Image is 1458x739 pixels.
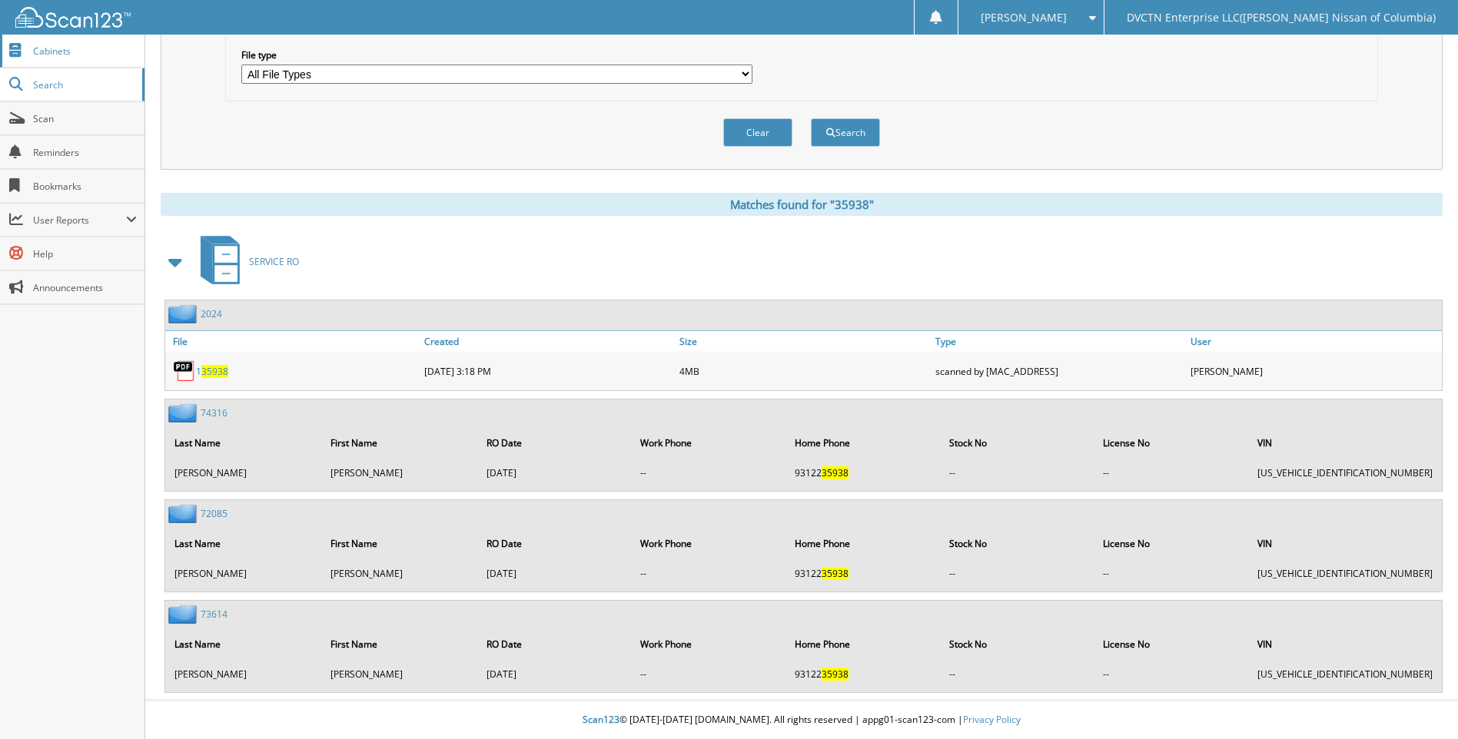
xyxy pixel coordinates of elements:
[479,561,631,586] td: [DATE]
[323,661,477,687] td: [PERSON_NAME]
[1250,460,1440,485] td: [US_VEHICLE_IDENTIFICATION_NUMBER]
[1095,427,1248,459] th: License No
[479,661,631,687] td: [DATE]
[201,406,228,419] a: 74316
[811,118,880,147] button: Search
[168,504,201,523] img: folder2.png
[1095,460,1248,485] td: --
[33,112,137,125] span: Scan
[583,713,619,726] span: Scan123
[1187,356,1442,386] div: [PERSON_NAME]
[201,365,228,378] span: 35938
[1250,427,1440,459] th: VIN
[201,307,222,320] a: 2024
[723,118,792,147] button: Clear
[33,146,137,159] span: Reminders
[633,628,785,660] th: Work Phone
[1250,661,1440,687] td: [US_VEHICLE_IDENTIFICATION_NUMBER]
[323,528,477,559] th: First Name
[167,460,321,485] td: [PERSON_NAME]
[201,608,228,621] a: 73614
[1250,528,1440,559] th: VIN
[822,466,849,479] span: 35938
[165,331,420,352] a: File
[33,214,126,227] span: User Reports
[168,304,201,323] img: folder2.png
[1381,665,1458,739] iframe: Chat Widget
[201,507,228,520] a: 72085
[787,661,941,687] td: 93122
[1095,561,1248,586] td: --
[963,713,1021,726] a: Privacy Policy
[323,427,477,459] th: First Name
[942,628,1094,660] th: Stock No
[167,561,321,586] td: [PERSON_NAME]
[942,661,1094,687] td: --
[676,331,931,352] a: Size
[822,668,849,681] span: 35938
[168,403,201,423] img: folder2.png
[191,231,299,292] a: SERVICE RO
[787,460,941,485] td: 93122
[787,561,941,586] td: 93122
[932,331,1187,352] a: Type
[323,561,477,586] td: [PERSON_NAME]
[249,255,299,268] span: SERVICE RO
[822,567,849,580] span: 35938
[420,356,676,386] div: [DATE] 3:18 PM
[942,427,1094,459] th: Stock No
[168,605,201,624] img: folder2.png
[145,701,1458,739] div: © [DATE]-[DATE] [DOMAIN_NAME]. All rights reserved | appg01-scan123-com |
[633,528,785,559] th: Work Phone
[33,45,137,58] span: Cabinets
[167,628,321,660] th: Last Name
[479,460,631,485] td: [DATE]
[479,528,631,559] th: RO Date
[633,460,785,485] td: --
[15,7,131,28] img: scan123-logo-white.svg
[33,180,137,193] span: Bookmarks
[1095,528,1248,559] th: License No
[942,528,1094,559] th: Stock No
[167,528,321,559] th: Last Name
[1095,661,1248,687] td: --
[1250,628,1440,660] th: VIN
[323,628,477,660] th: First Name
[196,365,228,378] a: 135938
[1250,561,1440,586] td: [US_VEHICLE_IDENTIFICATION_NUMBER]
[633,427,785,459] th: Work Phone
[981,13,1067,22] span: [PERSON_NAME]
[942,460,1094,485] td: --
[787,427,941,459] th: Home Phone
[479,427,631,459] th: RO Date
[420,331,676,352] a: Created
[633,661,785,687] td: --
[787,628,941,660] th: Home Phone
[173,360,196,383] img: PDF.png
[33,281,137,294] span: Announcements
[1127,13,1436,22] span: DVCTN Enterprise LLC([PERSON_NAME] Nissan of Columbia)
[33,247,137,260] span: Help
[167,661,321,687] td: [PERSON_NAME]
[479,628,631,660] th: RO Date
[1187,331,1442,352] a: User
[787,528,941,559] th: Home Phone
[167,427,321,459] th: Last Name
[33,78,135,91] span: Search
[942,561,1094,586] td: --
[1095,628,1248,660] th: License No
[241,48,752,61] label: File type
[161,193,1443,216] div: Matches found for "35938"
[676,356,931,386] div: 4MB
[932,356,1187,386] div: scanned by [MAC_ADDRESS]
[633,561,785,586] td: --
[323,460,477,485] td: [PERSON_NAME]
